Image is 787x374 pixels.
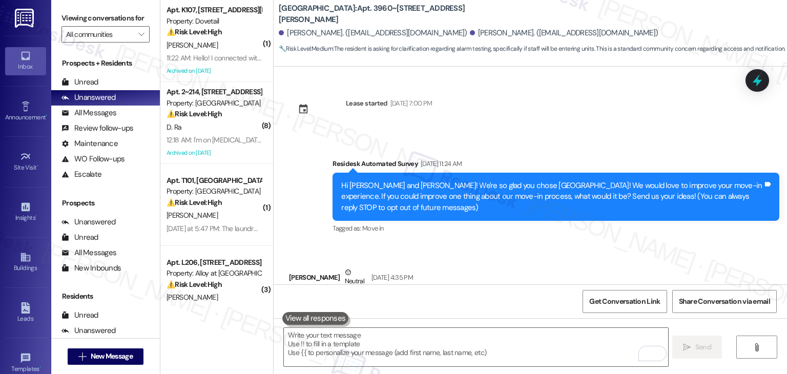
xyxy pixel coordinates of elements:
[61,325,116,336] div: Unanswered
[61,310,98,321] div: Unread
[683,343,691,351] i: 
[61,154,125,164] div: WO Follow-ups
[362,224,383,233] span: Move in
[35,213,37,220] span: •
[753,343,760,351] i: 
[672,336,722,359] button: Send
[418,158,462,169] div: [DATE] 11:24 AM
[167,211,218,220] span: [PERSON_NAME]
[167,109,222,118] strong: ⚠️ Risk Level: High
[5,148,46,176] a: Site Visit •
[470,28,658,38] div: [PERSON_NAME]. ([EMAIL_ADDRESS][DOMAIN_NAME])
[61,92,116,103] div: Unanswered
[5,47,46,75] a: Inbox
[167,268,261,279] div: Property: Alloy at [GEOGRAPHIC_DATA]
[5,299,46,327] a: Leads
[138,30,144,38] i: 
[61,138,118,149] div: Maintenance
[61,77,98,88] div: Unread
[51,291,160,302] div: Residents
[61,217,116,227] div: Unanswered
[167,198,222,207] strong: ⚠️ Risk Level: High
[369,272,413,283] div: [DATE] 4:35 PM
[167,5,261,15] div: Apt. K107, [STREET_ADDRESS][PERSON_NAME]
[167,87,261,97] div: Apt. 2~214, [STREET_ADDRESS]
[388,98,432,109] div: [DATE] 7:00 PM
[167,186,261,197] div: Property: [GEOGRAPHIC_DATA]
[78,352,86,361] i: 
[91,351,133,362] span: New Message
[167,293,218,302] span: [PERSON_NAME]
[333,221,779,236] div: Tagged as:
[165,147,262,159] div: Archived on [DATE]
[679,296,770,307] span: Share Conversation via email
[51,58,160,69] div: Prospects + Residents
[37,162,38,170] span: •
[165,65,262,77] div: Archived on [DATE]
[5,198,46,226] a: Insights •
[167,40,218,50] span: [PERSON_NAME]
[672,290,777,313] button: Share Conversation via email
[5,248,46,276] a: Buildings
[583,290,667,313] button: Get Conversation Link
[61,232,98,243] div: Unread
[279,28,467,38] div: [PERSON_NAME]. ([EMAIL_ADDRESS][DOMAIN_NAME])
[289,267,736,292] div: [PERSON_NAME]
[346,98,388,109] div: Lease started
[343,267,366,288] div: Neutral
[279,45,333,53] strong: 🔧 Risk Level: Medium
[167,175,261,186] div: Apt. T101, [GEOGRAPHIC_DATA] at [GEOGRAPHIC_DATA]
[279,3,484,25] b: [GEOGRAPHIC_DATA]: Apt. 3960~[STREET_ADDRESS][PERSON_NAME]
[167,98,261,109] div: Property: [GEOGRAPHIC_DATA]
[167,16,261,27] div: Property: Dovetail
[66,26,133,43] input: All communities
[279,44,785,54] span: : The resident is asking for clarification regarding alarm testing, specifically if staff will be...
[341,180,763,213] div: Hi [PERSON_NAME] and [PERSON_NAME]! We're so glad you chose [GEOGRAPHIC_DATA]! We would love to i...
[61,263,121,274] div: New Inbounds
[61,123,133,134] div: Review follow-ups
[51,198,160,209] div: Prospects
[61,247,116,258] div: All Messages
[284,328,668,366] textarea: To enrich screen reader interactions, please activate Accessibility in Grammarly extension settings
[61,169,101,180] div: Escalate
[61,10,150,26] label: Viewing conversations for
[15,9,36,28] img: ResiDesk Logo
[589,296,660,307] span: Get Conversation Link
[46,112,47,119] span: •
[695,342,711,352] span: Send
[167,257,261,268] div: Apt. L206, [STREET_ADDRESS]
[167,280,222,289] strong: ⚠️ Risk Level: High
[61,108,116,118] div: All Messages
[39,364,41,371] span: •
[68,348,143,365] button: New Message
[333,158,779,173] div: Residesk Automated Survey
[167,27,222,36] strong: ⚠️ Risk Level: High
[167,122,182,132] span: D. Ra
